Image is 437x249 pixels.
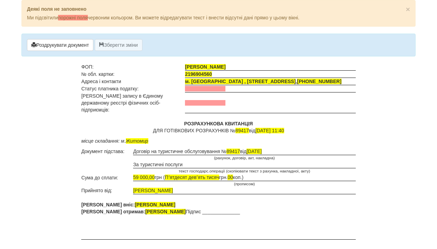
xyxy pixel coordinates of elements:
span: Пʼятдесят девʼять тисяч [165,175,219,180]
td: За туристичні послуги [133,161,356,168]
td: текст господарс.операції (скопіювати текст з рахунка, накладної, акту) [133,168,356,174]
span: [PERSON_NAME] [145,209,186,214]
b: [PERSON_NAME] вніс: [81,202,175,207]
td: [PERSON_NAME] запису в Єдиному державному реєстрі фізичних осіб-підприємців: [81,92,185,113]
td: Адреса і контакти [81,78,185,85]
td: № обл. картки: [81,71,185,78]
p: Деякі поля не заповнено [27,6,410,12]
p: Ми підсвітили червоним кольором. Ви можете відредагувати текст і внести відсутні дані прямо у цьо... [27,14,410,21]
b: [PERSON_NAME] отримав: [81,209,186,214]
i: місце складання: м. [81,138,148,144]
td: (рахунок, договір, акт, накладна) [133,155,356,161]
span: 59 000,00 [133,175,155,180]
p: Підпис ______________ [81,201,356,215]
button: Зберегти зміни [95,39,142,51]
td: грн ( грн. коп.) [133,174,356,181]
td: (прописом) [133,181,356,187]
span: × [406,5,410,13]
span: [PERSON_NAME] [135,202,175,207]
span: [PERSON_NAME] [185,64,225,70]
p: ДЛЯ ГОТІВКОВИХ РОЗРАХУНКІВ № від [81,120,356,134]
td: , [185,78,356,85]
td: ФОП: [81,63,185,71]
span: [PHONE_NUMBER] [297,79,341,84]
span: [DATE] [247,149,262,154]
button: Close [406,6,410,13]
span: 89417 [226,149,240,154]
td: Прийнято від: [81,187,133,194]
span: порожні поля [58,15,88,20]
span: 89417 [235,128,249,133]
span: [DATE] 11:40 [255,128,284,133]
b: РОЗРАХУНКОВА КВИТАНЦІЯ [184,121,253,126]
span: 2196904560 [185,71,212,77]
td: Договір на туристичне обслуговування № від [133,148,356,155]
td: Сума до сплати: [81,174,133,181]
td: Статус платника податку: [81,85,185,92]
span: [PERSON_NAME] [133,188,173,193]
span: Житомир [126,138,148,144]
td: Документ підстава: [81,148,133,155]
span: 00 [227,175,233,180]
span: м. [GEOGRAPHIC_DATA] , [STREET_ADDRESS] [185,79,296,84]
button: Роздрукувати документ [27,39,93,51]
